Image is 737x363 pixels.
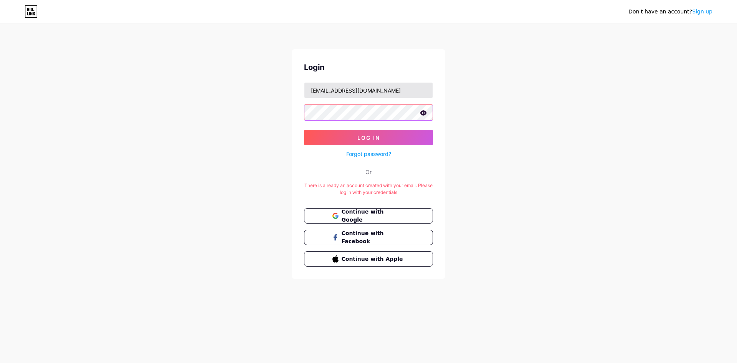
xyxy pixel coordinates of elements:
span: Continue with Facebook [342,229,405,245]
span: Log In [357,134,380,141]
div: Or [365,168,372,176]
span: Continue with Google [342,208,405,224]
button: Continue with Facebook [304,230,433,245]
span: Continue with Apple [342,255,405,263]
div: There is already an account created with your email. Please log in with your credentials [304,182,433,196]
div: Login [304,61,433,73]
a: Sign up [692,8,712,15]
button: Log In [304,130,433,145]
button: Continue with Apple [304,251,433,267]
div: Don't have an account? [628,8,712,16]
button: Continue with Google [304,208,433,224]
input: Username [304,83,433,98]
a: Forgot password? [346,150,391,158]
